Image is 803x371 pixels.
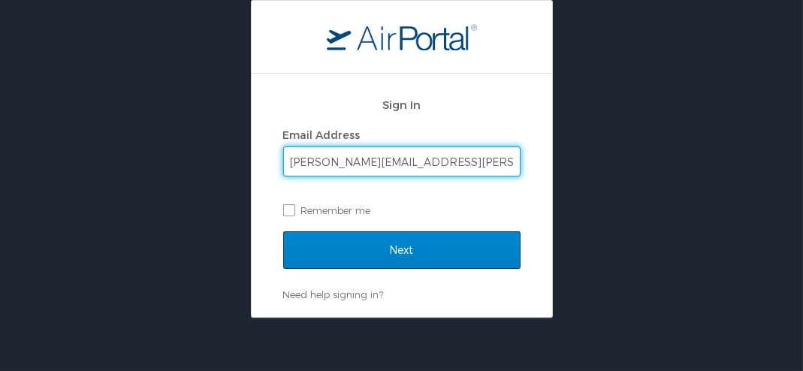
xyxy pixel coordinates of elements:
img: logo [327,23,477,50]
input: Next [283,231,521,269]
h2: Sign In [283,96,521,113]
a: Need help signing in? [283,288,384,300]
label: Email Address [283,128,361,141]
label: Remember me [283,199,521,222]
